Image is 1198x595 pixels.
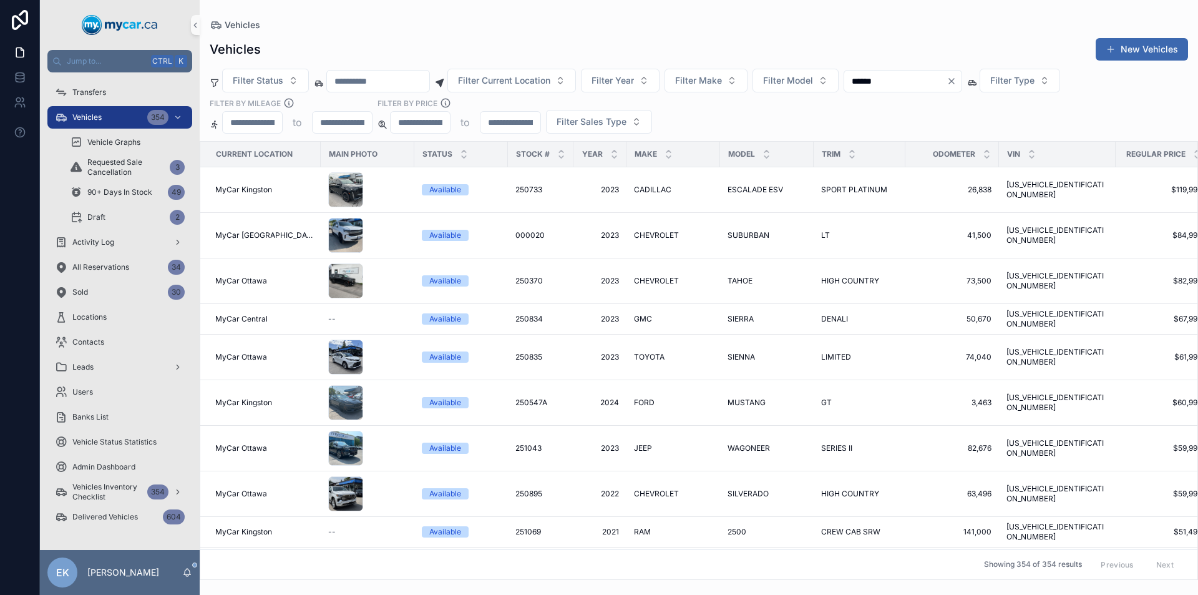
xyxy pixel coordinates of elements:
span: Draft [87,212,105,222]
img: App logo [82,15,158,35]
a: CREW CAB SRW [821,527,898,537]
span: 82,676 [913,443,991,453]
span: HIGH COUNTRY [821,276,879,286]
p: to [460,115,470,130]
label: Filter By Mileage [210,97,281,109]
span: DENALI [821,314,848,324]
a: DENALI [821,314,898,324]
a: Available [422,443,500,454]
p: to [293,115,302,130]
span: Admin Dashboard [72,462,135,472]
a: GT [821,398,898,408]
div: Available [429,313,461,325]
span: 2024 [581,398,619,408]
a: 50,670 [913,314,991,324]
a: Requested Sale Cancellation3 [62,156,192,179]
div: Available [429,352,461,363]
a: TAHOE [728,276,806,286]
a: Available [422,230,500,241]
a: [US_VEHICLE_IDENTIFICATION_NUMBER] [1006,347,1108,367]
a: ESCALADE ESV [728,185,806,195]
span: Vehicles [72,112,102,122]
span: Ctrl [151,55,173,67]
a: Vehicles Inventory Checklist354 [47,481,192,503]
a: SUBURBAN [728,230,806,240]
a: HIGH COUNTRY [821,276,898,286]
button: New Vehicles [1096,38,1188,61]
a: 251043 [515,443,566,453]
a: MyCar [GEOGRAPHIC_DATA] [215,230,313,240]
a: GMC [634,314,713,324]
span: SILVERADO [728,489,769,499]
a: 2023 [581,276,619,286]
span: Status [422,149,452,159]
a: 000020 [515,230,566,240]
a: [US_VEHICLE_IDENTIFICATION_NUMBER] [1006,438,1108,458]
span: Filter Model [763,74,813,87]
span: [US_VEHICLE_IDENTIFICATION_NUMBER] [1006,393,1108,413]
a: MyCar Kingston [215,398,313,408]
span: 250733 [515,185,542,195]
span: [US_VEHICLE_IDENTIFICATION_NUMBER] [1006,484,1108,504]
span: Trim [822,149,840,159]
a: 2500 [728,527,806,537]
button: Select Button [752,69,839,92]
span: Regular Price [1126,149,1186,159]
a: WAGONEER [728,443,806,453]
span: MUSTANG [728,398,766,408]
a: [US_VEHICLE_IDENTIFICATION_NUMBER] [1006,180,1108,200]
span: TAHOE [728,276,752,286]
span: Make [635,149,657,159]
a: Vehicles [210,19,260,31]
span: Vehicle Status Statistics [72,437,157,447]
span: Filter Year [592,74,634,87]
span: 250835 [515,352,542,362]
a: -- [328,314,407,324]
span: 2023 [581,352,619,362]
a: MUSTANG [728,398,806,408]
a: Available [422,313,500,325]
span: Sold [72,287,88,297]
div: 354 [147,484,168,499]
span: Odometer [933,149,975,159]
span: 250895 [515,489,542,499]
button: Select Button [222,69,309,92]
a: 2023 [581,185,619,195]
span: 63,496 [913,489,991,499]
div: Available [429,275,461,287]
span: [US_VEHICLE_IDENTIFICATION_NUMBER] [1006,225,1108,245]
a: FORD [634,398,713,408]
a: 2021 [581,527,619,537]
a: Available [422,397,500,408]
a: Contacts [47,331,192,353]
span: ESCALADE ESV [728,185,783,195]
span: 250834 [515,314,543,324]
span: 3,463 [913,398,991,408]
div: Available [429,443,461,454]
span: CREW CAB SRW [821,527,880,537]
a: JEEP [634,443,713,453]
span: Contacts [72,337,104,347]
span: Year [582,149,603,159]
a: 2023 [581,443,619,453]
span: Users [72,387,93,397]
a: Transfers [47,81,192,104]
a: RAM [634,527,713,537]
a: 2022 [581,489,619,499]
a: LIMITED [821,352,898,362]
a: 73,500 [913,276,991,286]
span: LT [821,230,830,240]
span: MyCar Kingston [215,185,272,195]
div: Available [429,397,461,408]
a: 26,838 [913,185,991,195]
a: Vehicle Graphs [62,131,192,154]
a: SERIES II [821,443,898,453]
a: 251069 [515,527,566,537]
button: Select Button [546,110,652,134]
a: MyCar Ottawa [215,443,313,453]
